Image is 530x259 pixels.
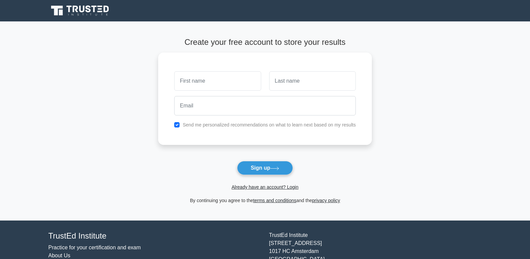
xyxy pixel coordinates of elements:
[174,96,356,115] input: Email
[183,122,356,127] label: Send me personalized recommendations on what to learn next based on my results
[237,161,293,175] button: Sign up
[48,245,141,250] a: Practice for your certification and exam
[231,184,298,190] a: Already have an account? Login
[154,196,376,204] div: By continuing you agree to the and the
[48,253,71,258] a: About Us
[158,37,372,47] h4: Create your free account to store your results
[253,198,296,203] a: terms and conditions
[174,71,261,91] input: First name
[269,71,356,91] input: Last name
[48,231,261,241] h4: TrustEd Institute
[312,198,340,203] a: privacy policy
